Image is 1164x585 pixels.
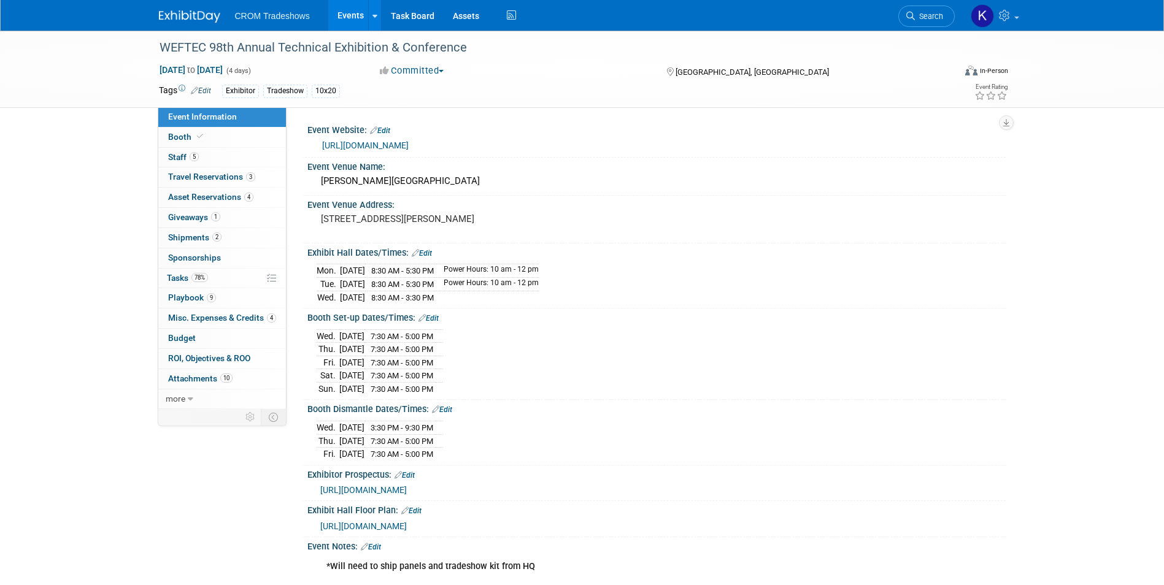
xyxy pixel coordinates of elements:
[158,248,286,268] a: Sponsorships
[158,228,286,248] a: Shipments2
[191,86,211,95] a: Edit
[321,213,585,224] pre: [STREET_ADDRESS][PERSON_NAME]
[370,126,390,135] a: Edit
[371,293,434,302] span: 8:30 AM - 3:30 PM
[307,465,1006,481] div: Exhibitor Prospectus:
[307,196,1006,211] div: Event Venue Address:
[168,172,255,182] span: Travel Reservations
[211,212,220,221] span: 1
[191,273,208,282] span: 78%
[395,471,415,480] a: Edit
[317,448,339,461] td: Fri.
[401,507,422,515] a: Edit
[317,329,339,343] td: Wed.
[225,67,251,75] span: (4 days)
[339,369,364,383] td: [DATE]
[159,10,220,23] img: ExhibitDay
[317,421,339,435] td: Wed.
[158,107,286,127] a: Event Information
[267,313,276,323] span: 4
[168,292,216,302] span: Playbook
[317,356,339,369] td: Fri.
[436,278,539,291] td: Power Hours: 10 am - 12 pm
[246,172,255,182] span: 3
[159,84,211,98] td: Tags
[320,485,407,495] a: [URL][DOMAIN_NAME]
[168,112,237,121] span: Event Information
[263,85,307,97] div: Tradeshow
[158,329,286,348] a: Budget
[371,345,433,354] span: 7:30 AM - 5:00 PM
[376,64,449,77] button: Committed
[168,253,221,262] span: Sponsorships
[340,264,365,278] td: [DATE]
[159,64,223,75] span: [DATE] [DATE]
[168,232,222,242] span: Shipments
[207,293,216,302] span: 9
[317,172,996,191] div: [PERSON_NAME][GEOGRAPHIC_DATA]
[432,405,452,414] a: Edit
[168,333,196,343] span: Budget
[168,192,253,202] span: Asset Reservations
[436,264,539,278] td: Power Hours: 10 am - 12 pm
[974,84,1008,90] div: Event Rating
[371,423,433,432] span: 3:30 PM - 9:30 PM
[235,11,310,21] span: CROM Tradeshows
[240,409,261,425] td: Personalize Event Tab Strip
[361,543,381,551] a: Edit
[371,437,433,446] span: 7:30 AM - 5:00 PM
[168,152,199,162] span: Staff
[167,273,208,283] span: Tasks
[979,66,1008,75] div: In-Person
[307,308,1006,324] div: Booth Set-up Dates/Times:
[339,343,364,356] td: [DATE]
[307,243,1006,259] div: Exhibit Hall Dates/Times:
[965,66,977,75] img: Format-Inperson.png
[371,332,433,341] span: 7:30 AM - 5:00 PM
[166,394,185,403] span: more
[317,278,340,291] td: Tue.
[158,188,286,207] a: Asset Reservations4
[371,266,434,275] span: 8:30 AM - 5:30 PM
[158,369,286,389] a: Attachments10
[320,521,407,531] a: [URL][DOMAIN_NAME]
[339,382,364,395] td: [DATE]
[339,448,364,461] td: [DATE]
[339,329,364,343] td: [DATE]
[155,37,936,59] div: WEFTEC 98th Annual Technical Exhibition & Conference
[185,65,197,75] span: to
[317,264,340,278] td: Mon.
[158,288,286,308] a: Playbook9
[168,313,276,323] span: Misc. Expenses & Credits
[158,269,286,288] a: Tasks78%
[158,349,286,369] a: ROI, Objectives & ROO
[371,358,433,367] span: 7:30 AM - 5:00 PM
[168,353,250,363] span: ROI, Objectives & ROO
[418,314,439,323] a: Edit
[220,373,233,383] span: 10
[222,85,259,97] div: Exhibitor
[307,158,1006,173] div: Event Venue Name:
[412,249,432,258] a: Edit
[371,449,433,459] span: 7:30 AM - 5:00 PM
[158,308,286,328] a: Misc. Expenses & Credits4
[898,6,955,27] a: Search
[312,85,340,97] div: 10x20
[158,128,286,147] a: Booth
[158,389,286,409] a: more
[317,343,339,356] td: Thu.
[339,421,364,435] td: [DATE]
[340,291,365,304] td: [DATE]
[317,291,340,304] td: Wed.
[317,369,339,383] td: Sat.
[317,434,339,448] td: Thu.
[261,409,286,425] td: Toggle Event Tabs
[307,400,1006,416] div: Booth Dismantle Dates/Times:
[322,140,409,150] a: [URL][DOMAIN_NAME]
[882,64,1009,82] div: Event Format
[340,278,365,291] td: [DATE]
[371,280,434,289] span: 8:30 AM - 5:30 PM
[212,232,222,242] span: 2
